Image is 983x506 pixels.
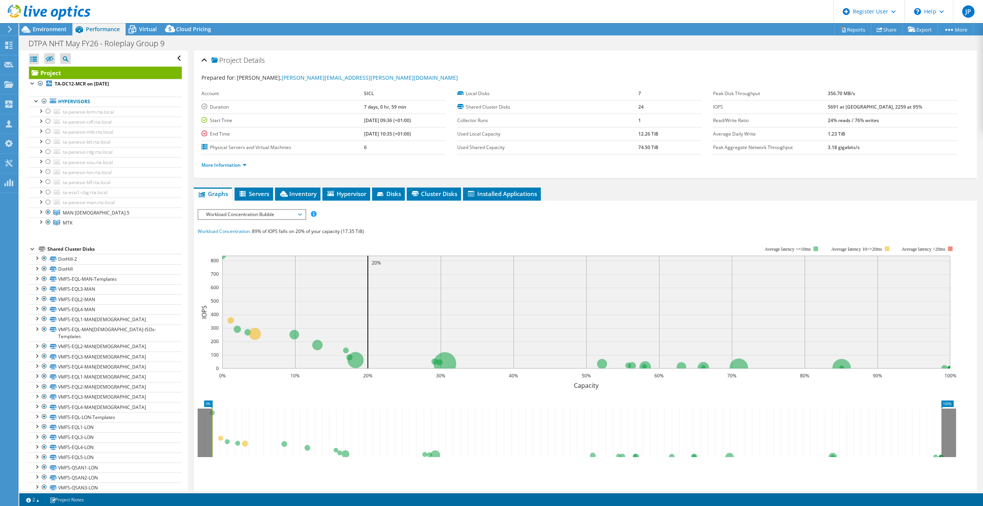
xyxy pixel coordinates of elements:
a: VMFS-EQL4-MAN[DEMOGRAPHIC_DATA] [29,402,182,412]
label: End Time [201,130,364,138]
span: MAN [DEMOGRAPHIC_DATA].5 [63,209,129,216]
text: 80% [800,372,809,379]
span: ta-panesxi-mtk.rta.local [63,129,113,135]
a: VMFS-EQL2-MAN [29,294,182,304]
span: MTK [63,219,72,226]
label: Used Shared Capacity [457,144,638,151]
a: ta-panesxi-cdf.rta.local [29,117,182,127]
span: Performance [86,25,120,33]
text: 100% [944,372,956,379]
span: Workload Concentration: [198,228,251,235]
a: VMFS-EQL3-MAN [29,284,182,294]
a: VMFS-EQL4-MAN[DEMOGRAPHIC_DATA] [29,362,182,372]
text: 40% [509,372,518,379]
text: 700 [211,271,219,277]
span: ta-panesxi-sou.rta.local [63,159,113,166]
span: ta-panesxi-brm.rta.local [63,109,114,115]
a: VMFS-EQL3-LON [29,432,182,442]
a: VMFS-EQL3-MAN[DEMOGRAPHIC_DATA] [29,392,182,402]
label: Peak Disk Throughput [713,90,828,97]
b: 1 [638,117,641,124]
b: 6 [364,144,367,151]
a: VMFS-EQL2-MAN[DEMOGRAPHIC_DATA] [29,382,182,392]
a: TA-DC12-MCR on [DATE] [29,79,182,89]
span: Project [211,57,242,64]
text: Capacity [574,381,599,390]
span: ta-panesxi-man.rta.local [63,199,115,206]
a: Share [871,23,902,35]
b: [DATE] 09:36 (+01:00) [364,117,411,124]
a: VMFS-EQL1-MAN[DEMOGRAPHIC_DATA] [29,372,182,382]
b: 12.26 TiB [638,131,658,137]
label: Peak Aggregate Network Throughput [713,144,828,151]
text: 20% [372,260,381,266]
label: Start Time [201,117,364,124]
label: Duration [201,103,364,111]
span: Servers [238,190,269,198]
a: Project Notes [44,495,89,504]
label: Prepared for: [201,74,236,81]
label: Shared Cluster Disks [457,103,638,111]
label: Collector Runs [457,117,638,124]
b: 24 [638,104,644,110]
text: 0% [219,372,225,379]
a: More [938,23,973,35]
b: 1.23 TiB [828,131,845,137]
text: IOPS [200,305,208,319]
a: ta-esxi1-cbg.rta.local [29,188,182,198]
a: ta-panesxi-sou.rta.local [29,157,182,167]
a: VMFS-EQL-MAN-Templates [29,274,182,284]
a: Reports [834,23,871,35]
a: ta-panesxi-man.rta.local [29,198,182,208]
a: DotHill [29,264,182,274]
span: ta-panesxi-rdg.rta.local [63,149,112,155]
a: Hypervisors [29,97,182,107]
span: Installed Applications [467,190,537,198]
text: 50% [582,372,591,379]
label: Physical Servers and Virtual Machines [201,144,364,151]
label: Account [201,90,364,97]
text: 800 [211,257,219,264]
tspan: Average latency 10<=20ms [831,246,882,252]
span: ta-panesxi-btl.rta.local [63,139,111,145]
label: Used Local Capacity [457,130,638,138]
a: VMFS-EQL1-LON [29,422,182,432]
span: ta-esxi1-cbg.rta.local [63,189,107,196]
a: VMFS-EQL2-MAN[DEMOGRAPHIC_DATA] [29,342,182,352]
svg: \n [914,8,921,15]
a: VMFS-EQL1-MAN[DEMOGRAPHIC_DATA] [29,314,182,324]
text: 0 [216,365,219,372]
a: VMFS-QSAN1-LON [29,462,182,472]
a: MAN 6.5 [29,208,182,218]
text: 30% [436,372,445,379]
text: 20% [363,372,372,379]
span: Cloud Pricing [176,25,211,33]
a: ta-panesxi-rdg.rta.local [29,147,182,157]
span: Hypervisor [326,190,366,198]
b: 74.50 TiB [638,144,658,151]
label: Local Disks [457,90,638,97]
span: Cluster Disks [411,190,457,198]
b: 7 days, 0 hr, 59 min [364,104,406,110]
span: [PERSON_NAME], [237,74,458,81]
span: Inventory [279,190,317,198]
span: Environment [33,25,67,33]
a: DotHill-2 [29,254,182,264]
a: VMFS-QSAN2-LON [29,472,182,483]
text: 400 [211,311,219,318]
text: 300 [211,325,219,331]
a: VMFS-EQL4-MAN [29,304,182,314]
b: SICL [364,90,374,97]
b: 7 [638,90,641,97]
text: 70% [727,372,736,379]
b: 356.70 MB/s [828,90,855,97]
a: ta-panesxi-btl.rta.local [29,137,182,147]
a: [PERSON_NAME][EMAIL_ADDRESS][PERSON_NAME][DOMAIN_NAME] [282,74,458,81]
a: Export [902,23,938,35]
tspan: Average latency <=10ms [765,246,811,252]
text: 100 [211,352,219,358]
text: 500 [211,298,219,304]
a: VMFS-EQL-LON-Templates [29,412,182,422]
a: ta-panesxi-blf.rta.local [29,177,182,187]
label: Read/Write Ratio [713,117,828,124]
